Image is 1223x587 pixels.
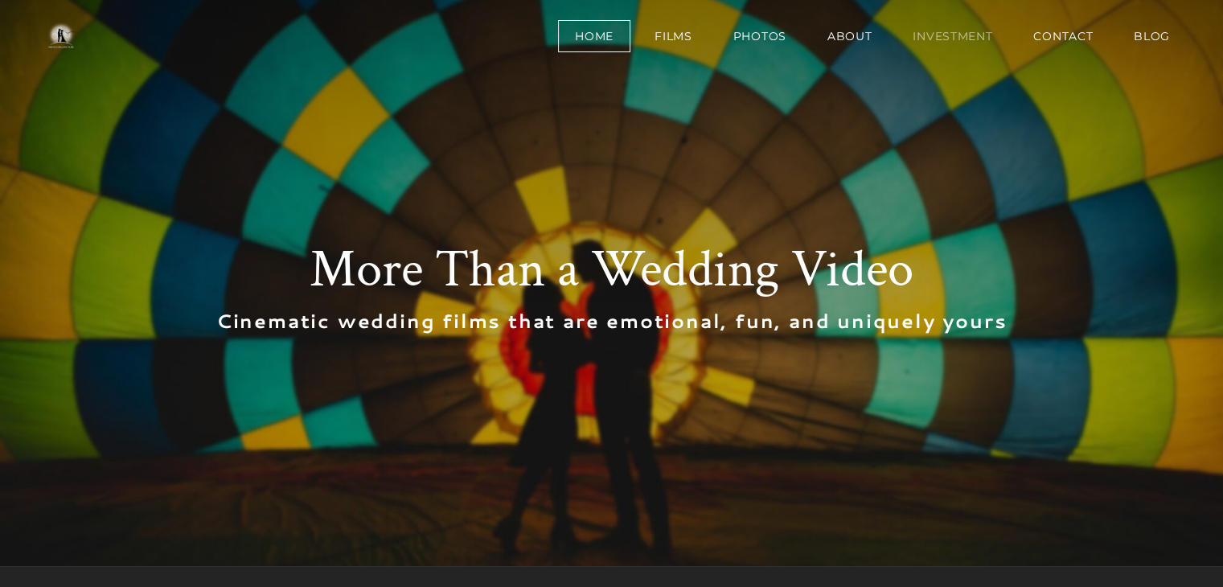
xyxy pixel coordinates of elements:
[1016,20,1110,52] a: Contact
[638,20,709,52] a: Films
[310,236,913,304] font: More Than a Wedding Video​
[896,20,1009,52] a: Investment
[32,20,89,52] img: One in a Million Films | Los Angeles Wedding Videographer
[558,20,630,52] a: Home
[811,20,889,52] a: About
[216,308,1008,334] font: Cinematic wedding films that are emotional, fun, and uniquely yours
[716,20,803,52] a: Photos
[1117,20,1187,52] a: BLOG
